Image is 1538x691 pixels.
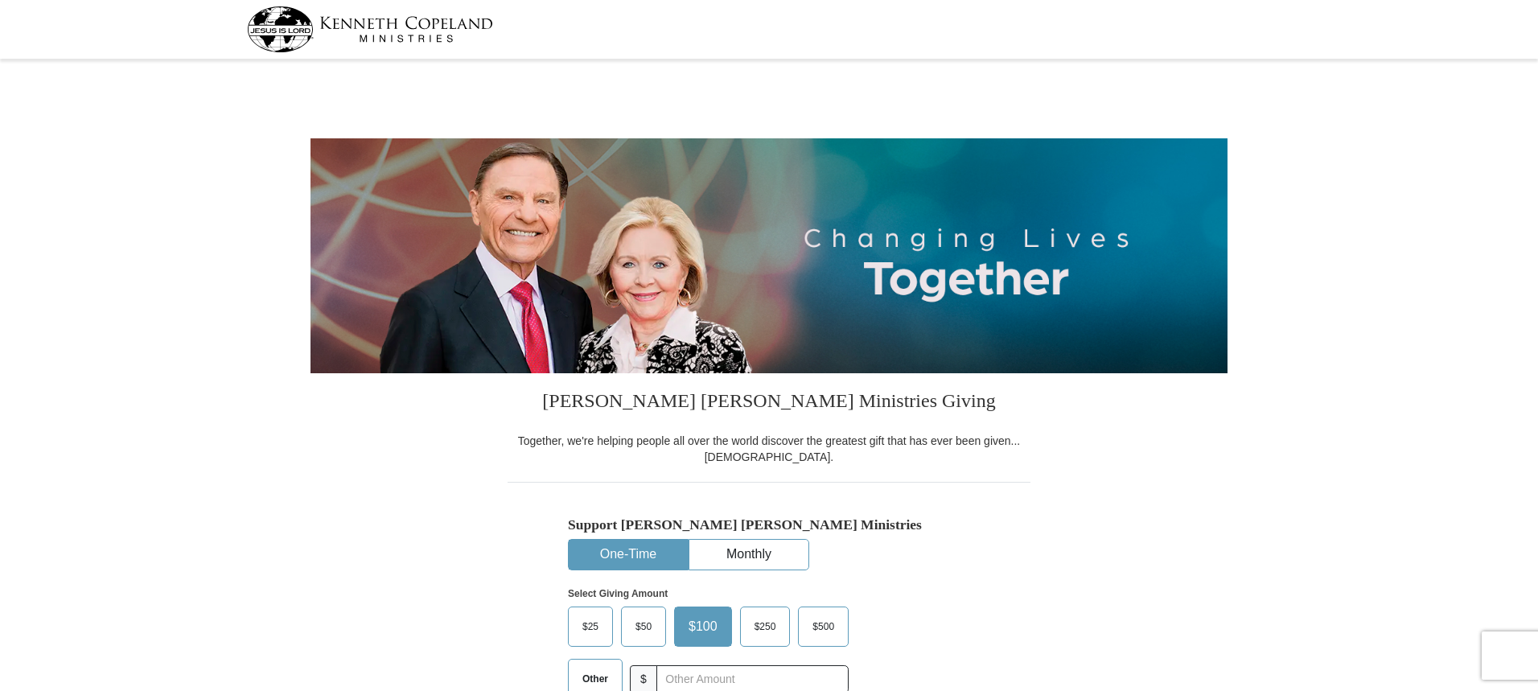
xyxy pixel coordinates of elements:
span: $25 [574,615,607,639]
span: $100 [681,615,726,639]
div: Together, we're helping people all over the world discover the greatest gift that has ever been g... [508,433,1030,465]
span: $250 [746,615,784,639]
span: $50 [627,615,660,639]
button: One-Time [569,540,688,570]
span: Other [574,667,616,691]
strong: Select Giving Amount [568,588,668,599]
span: $500 [804,615,842,639]
img: kcm-header-logo.svg [247,6,493,52]
h5: Support [PERSON_NAME] [PERSON_NAME] Ministries [568,516,970,533]
button: Monthly [689,540,808,570]
h3: [PERSON_NAME] [PERSON_NAME] Ministries Giving [508,373,1030,433]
